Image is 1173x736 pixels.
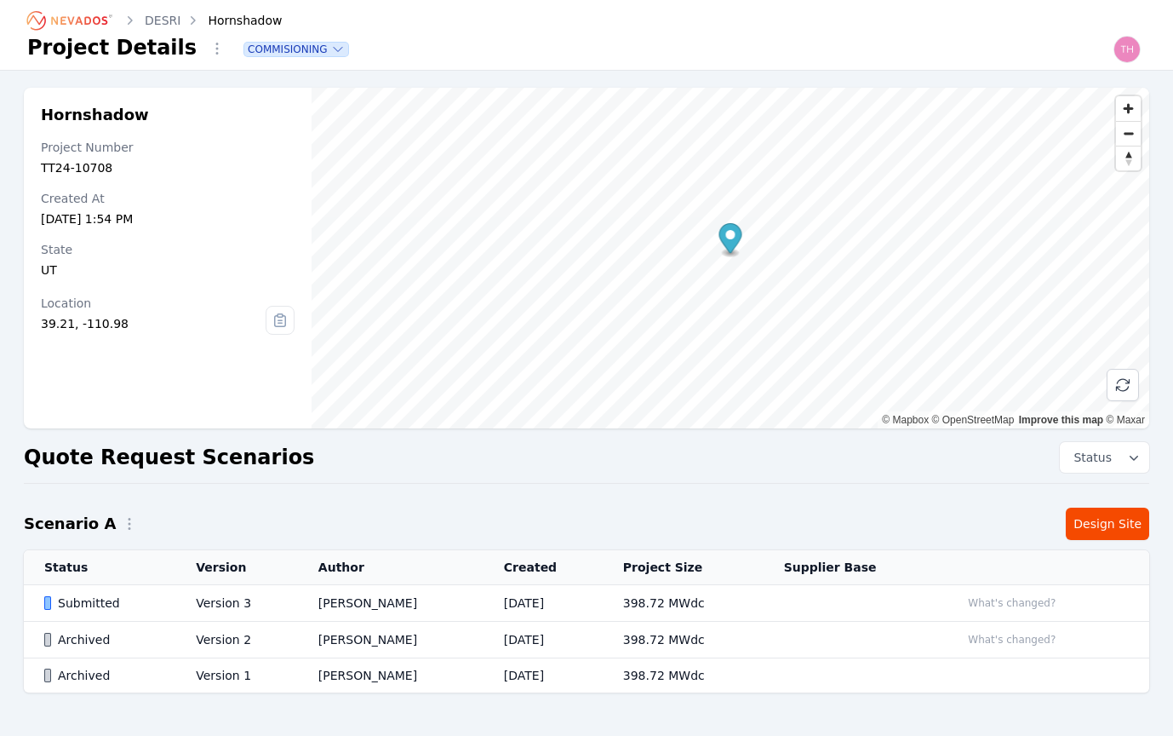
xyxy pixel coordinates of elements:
button: Zoom out [1116,121,1141,146]
h2: Hornshadow [41,105,295,125]
td: Version 1 [175,658,298,693]
a: OpenStreetMap [932,414,1015,426]
td: 398.72 MWdc [603,585,764,622]
td: [DATE] [484,622,603,658]
th: Created [484,550,603,585]
td: Version 3 [175,585,298,622]
th: Supplier Base [764,550,941,585]
button: Commisioning [244,43,347,56]
td: 398.72 MWdc [603,622,764,658]
button: Reset bearing to north [1116,146,1141,170]
div: Archived [44,631,167,648]
button: Zoom in [1116,96,1141,121]
th: Version [175,550,298,585]
button: What's changed? [960,594,1063,612]
tr: ArchivedVersion 1[PERSON_NAME][DATE]398.72 MWdc [24,658,1149,693]
button: What's changed? [960,630,1063,649]
td: [DATE] [484,658,603,693]
div: Project Number [41,139,295,156]
div: State [41,241,295,258]
span: Zoom out [1116,122,1141,146]
th: Author [298,550,484,585]
tr: SubmittedVersion 3[PERSON_NAME][DATE]398.72 MWdcWhat's changed? [24,585,1149,622]
button: Status [1060,442,1149,473]
td: Version 2 [175,622,298,658]
div: UT [41,262,295,279]
td: 398.72 MWdc [603,658,764,693]
canvas: Map [312,88,1149,428]
td: [PERSON_NAME] [298,622,484,658]
img: thomas.eichinger@nevados.solar [1113,36,1141,63]
div: Archived [44,667,167,684]
td: [PERSON_NAME] [298,585,484,622]
div: 39.21, -110.98 [41,315,266,332]
td: [DATE] [484,585,603,622]
th: Status [24,550,175,585]
a: DESRI [145,12,180,29]
div: Location [41,295,266,312]
span: Status [1067,449,1112,466]
a: Improve this map [1019,414,1103,426]
div: Created At [41,190,295,207]
h2: Quote Request Scenarios [24,444,314,471]
div: Submitted [44,595,167,612]
nav: Breadcrumb [27,7,283,34]
h2: Scenario A [24,512,116,536]
th: Project Size [603,550,764,585]
a: Maxar [1106,414,1145,426]
tr: ArchivedVersion 2[PERSON_NAME][DATE]398.72 MWdcWhat's changed? [24,622,1149,658]
div: Map marker [719,223,742,258]
h1: Project Details [27,34,197,61]
td: [PERSON_NAME] [298,658,484,693]
div: Hornshadow [184,12,282,29]
a: Mapbox [882,414,929,426]
a: Design Site [1066,508,1149,540]
div: TT24-10708 [41,159,295,176]
div: [DATE] 1:54 PM [41,210,295,227]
